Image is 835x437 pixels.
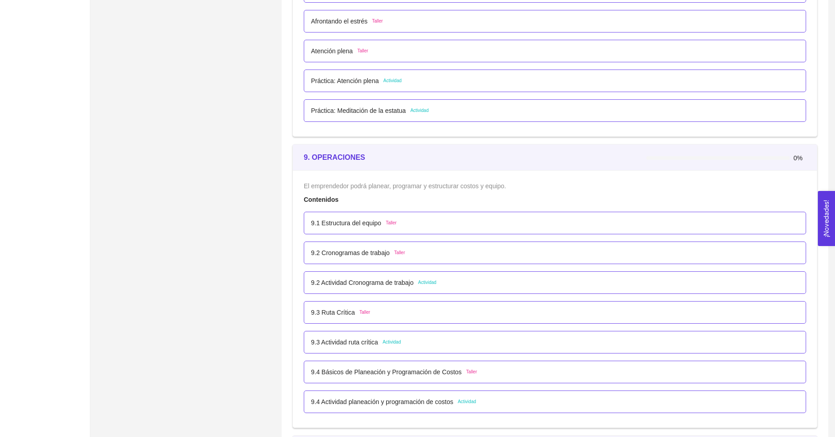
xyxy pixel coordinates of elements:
span: Actividad [383,77,402,84]
button: Open Feedback Widget [818,191,835,246]
p: 9.4 Básicos de Planeación y Programación de Costos [311,367,462,377]
span: Taller [394,249,405,256]
span: Actividad [383,339,401,346]
strong: 9. OPERACIONES [304,153,365,161]
span: Taller [466,368,477,376]
span: Taller [359,309,370,316]
p: 9.2 Cronogramas de trabajo [311,248,390,258]
p: 9.3 Ruta Crítica [311,307,355,317]
span: Actividad [410,107,429,114]
span: Taller [372,18,383,25]
p: 9.3 Actividad ruta crítica [311,337,378,347]
p: 9.1 Estructura del equipo [311,218,381,228]
span: Actividad [418,279,436,286]
strong: Contenidos [304,196,339,203]
p: Práctica: Meditación de la estatua [311,106,406,116]
span: Actividad [458,398,476,405]
span: Taller [357,47,368,55]
p: Práctica: Atención plena [311,76,379,86]
span: 0% [793,155,806,161]
p: 9.4 Actividad planeación y programación de costos [311,397,453,407]
p: Atención plena [311,46,353,56]
span: Taller [386,219,397,227]
span: El emprendedor podrá planear, programar y estructurar costos y equipo. [304,182,506,190]
p: 9.2 Actividad Cronograma de trabajo [311,278,413,288]
p: Afrontando el estrés [311,16,367,26]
